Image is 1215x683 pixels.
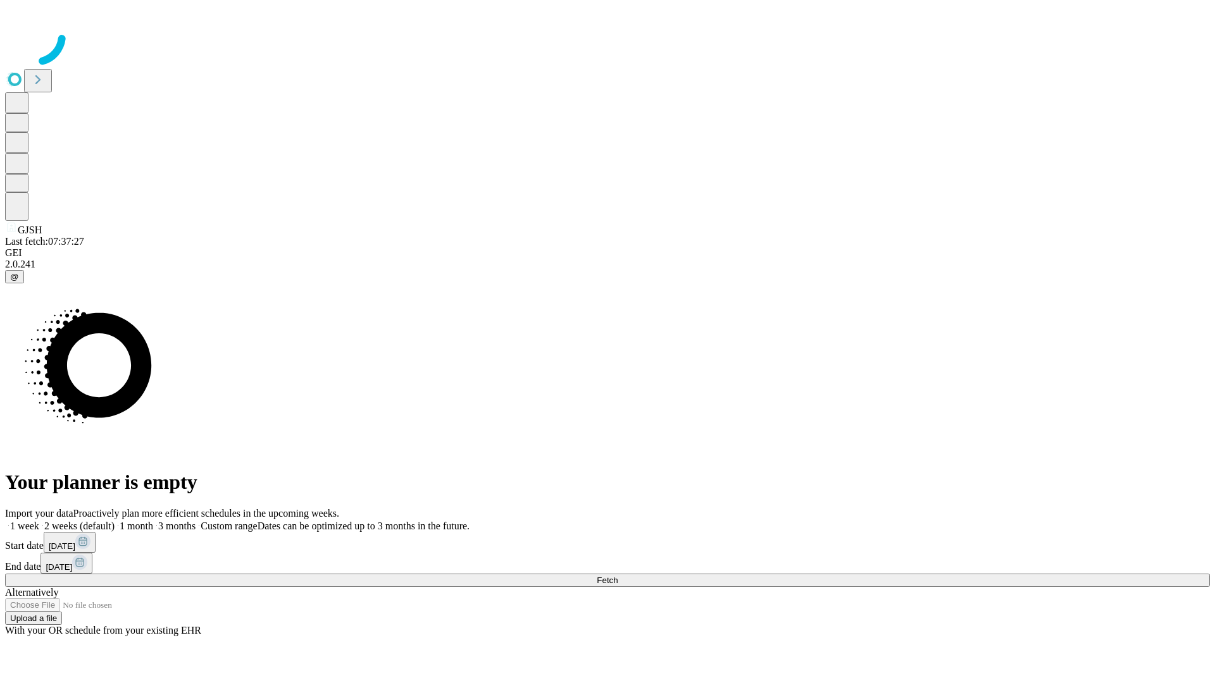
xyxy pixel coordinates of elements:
[44,520,115,531] span: 2 weeks (default)
[44,532,96,553] button: [DATE]
[5,508,73,519] span: Import your data
[158,520,196,531] span: 3 months
[5,236,84,247] span: Last fetch: 07:37:27
[40,553,92,574] button: [DATE]
[18,225,42,235] span: GJSH
[10,272,19,281] span: @
[258,520,470,531] span: Dates can be optimized up to 3 months in the future.
[120,520,153,531] span: 1 month
[5,259,1210,270] div: 2.0.241
[5,471,1210,494] h1: Your planner is empty
[5,270,24,283] button: @
[5,574,1210,587] button: Fetch
[5,625,201,636] span: With your OR schedule from your existing EHR
[5,612,62,625] button: Upload a file
[49,541,75,551] span: [DATE]
[5,532,1210,553] div: Start date
[201,520,257,531] span: Custom range
[5,247,1210,259] div: GEI
[73,508,339,519] span: Proactively plan more efficient schedules in the upcoming weeks.
[46,562,72,572] span: [DATE]
[5,587,58,598] span: Alternatively
[5,553,1210,574] div: End date
[10,520,39,531] span: 1 week
[597,575,618,585] span: Fetch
